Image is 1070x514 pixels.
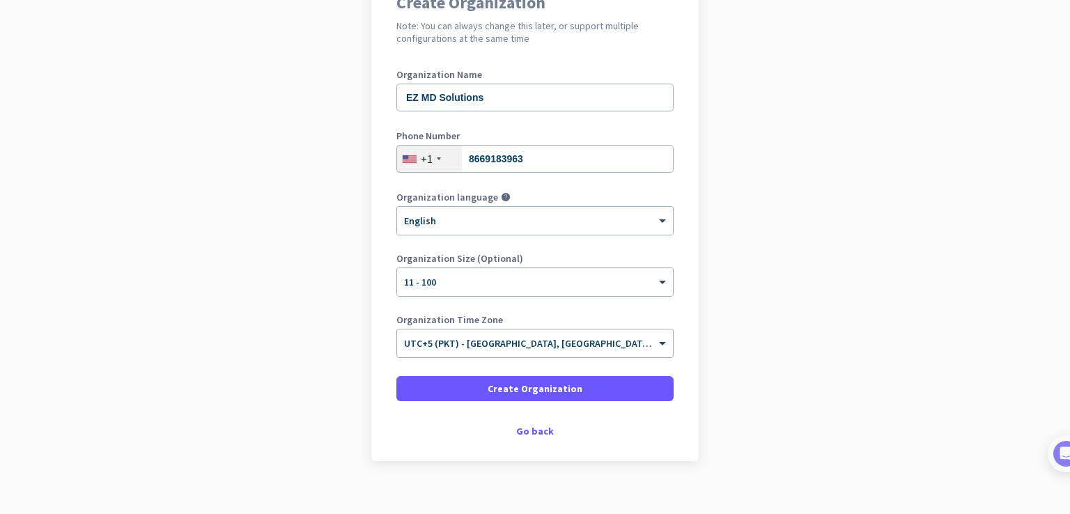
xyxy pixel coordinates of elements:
label: Organization Time Zone [396,315,674,325]
div: +1 [421,152,433,166]
div: Go back [396,426,674,436]
label: Organization Size (Optional) [396,254,674,263]
button: Create Organization [396,376,674,401]
label: Organization language [396,192,498,202]
input: 201-555-0123 [396,145,674,173]
input: What is the name of your organization? [396,84,674,111]
i: help [501,192,511,202]
span: Create Organization [488,382,582,396]
h2: Note: You can always change this later, or support multiple configurations at the same time [396,20,674,45]
label: Phone Number [396,131,674,141]
label: Organization Name [396,70,674,79]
